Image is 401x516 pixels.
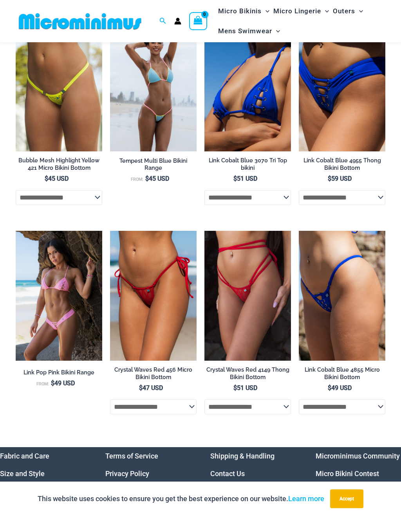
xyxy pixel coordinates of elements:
span: Menu Toggle [272,21,280,41]
span: $ [51,379,54,387]
span: From: [36,381,49,387]
span: Menu Toggle [355,1,363,21]
a: Micro BikinisMenu ToggleMenu Toggle [216,1,271,21]
a: Contact Us [210,469,245,478]
a: Search icon link [159,16,166,26]
bdi: 49 USD [328,384,352,392]
h2: Tempest Multi Blue Bikini Range [110,157,197,172]
aside: Footer Widget 2 [105,447,191,500]
span: From: [131,177,143,182]
h2: Link Pop Pink Bikini Range [16,369,102,376]
h2: Link Cobalt Blue 3070 Tri Top bikini [204,157,291,171]
img: Link Pop Pink 3070 Top 4955 Bottom 01 [16,231,102,361]
span: Outers [333,1,355,21]
a: OutersMenu ToggleMenu Toggle [331,1,365,21]
h2: Link Cobalt Blue 4955 Thong Bikini Bottom [299,157,385,171]
bdi: 59 USD [328,175,352,182]
p: This website uses cookies to ensure you get the best experience on our website. [38,493,324,505]
span: $ [328,175,331,182]
a: Crystal Waves Red 4149 Thong Bikini Bottom [204,366,291,384]
a: Link Pop Pink 3070 Top 4955 Bottom 01Link Pop Pink 3070 Top 4955 Bottom 02Link Pop Pink 3070 Top ... [16,231,102,361]
a: Link Cobalt Blue 4955 Thong Bikini Bottom [299,157,385,174]
a: Link Cobalt Blue 4855 Bottom 01Link Cobalt Blue 4855 Bottom 02Link Cobalt Blue 4855 Bottom 02 [299,231,385,361]
span: Mens Swimwear [218,21,272,41]
h2: Crystal Waves Red 4149 Thong Bikini Bottom [204,366,291,381]
a: Crystal Waves Red 456 Micro Bikini Bottom [110,366,197,384]
a: Shipping & Handling [210,452,275,460]
img: MM SHOP LOGO FLAT [16,13,145,30]
a: View Shopping Cart, empty [189,12,207,30]
aside: Footer Widget 3 [210,447,296,500]
img: Bubble Mesh Highlight Yellow 421 Micro 01 [16,22,102,151]
a: Account icon link [174,18,181,25]
a: Link Cobalt Blue 3070 Top 01Link Cobalt Blue 3070 Top 4955 Bottom 03Link Cobalt Blue 3070 Top 495... [204,22,291,151]
span: Micro Bikinis [218,1,262,21]
h2: Crystal Waves Red 456 Micro Bikini Bottom [110,366,197,381]
span: Menu Toggle [262,1,269,21]
button: Accept [330,489,363,508]
span: Micro Lingerie [273,1,321,21]
img: Tempest Multi Blue 312 Top 456 Bottom 01 [110,22,197,151]
a: Mens SwimwearMenu ToggleMenu Toggle [216,21,282,41]
img: Crystal Waves 4149 Thong 01 [204,231,291,361]
bdi: 49 USD [51,379,75,387]
a: Micro LingerieMenu ToggleMenu Toggle [271,1,331,21]
bdi: 45 USD [145,175,169,182]
bdi: 45 USD [45,175,69,182]
a: Privacy Policy [105,469,149,478]
a: Terms of Service [105,452,158,460]
img: Link Cobalt Blue 3070 Top 01 [204,22,291,151]
bdi: 51 USD [233,384,257,392]
span: $ [233,384,237,392]
img: Link Cobalt Blue 4855 Bottom 01 [299,231,385,361]
a: Microminimus Community [316,452,400,460]
a: Tempest Multi Blue Bikini Range [110,157,197,175]
bdi: 51 USD [233,175,257,182]
span: $ [139,384,143,392]
nav: Menu [105,447,191,500]
a: Link Cobalt Blue 3070 Tri Top bikini [204,157,291,174]
a: Tempest Multi Blue 312 Top 456 Bottom 01Tempest Multi Blue 312 Top 456 Bottom 02Tempest Multi Blu... [110,22,197,151]
a: Link Cobalt Blue 4855 Micro Bikini Bottom [299,366,385,384]
span: $ [233,175,237,182]
a: Bubble Mesh Highlight Yellow 421 Micro 01Bubble Mesh Highlight Yellow 421 Micro 02Bubble Mesh Hig... [16,22,102,151]
a: Micro Bikini Contest [316,469,379,478]
h2: Bubble Mesh Highlight Yellow 421 Micro Bikini Bottom [16,157,102,171]
span: $ [328,384,331,392]
span: $ [45,175,48,182]
span: $ [145,175,149,182]
bdi: 47 USD [139,384,163,392]
img: Crystal Waves 456 Bottom 02 [110,231,197,361]
span: Menu Toggle [321,1,329,21]
a: Learn more [288,494,324,503]
a: Bubble Mesh Highlight Yellow 421 Micro Bikini Bottom [16,157,102,174]
a: Link Cobalt Blue 4955 Bottom 02Link Cobalt Blue 4955 Bottom 03Link Cobalt Blue 4955 Bottom 03 [299,22,385,151]
h2: Link Cobalt Blue 4855 Micro Bikini Bottom [299,366,385,381]
a: Link Pop Pink Bikini Range [16,369,102,379]
nav: Menu [210,447,296,500]
img: Link Cobalt Blue 4955 Bottom 02 [299,22,385,151]
a: Crystal Waves 4149 Thong 01Crystal Waves 305 Tri Top 4149 Thong 01Crystal Waves 305 Tri Top 4149 ... [204,231,291,361]
a: Crystal Waves 456 Bottom 02Crystal Waves 456 Bottom 01Crystal Waves 456 Bottom 01 [110,231,197,361]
